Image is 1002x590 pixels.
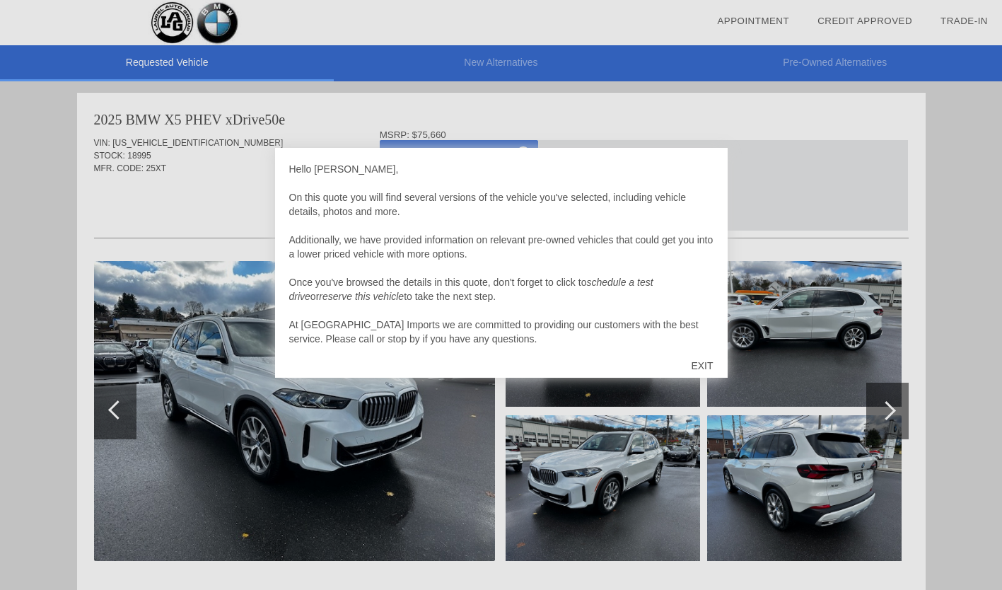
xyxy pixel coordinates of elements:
a: Trade-In [940,16,988,26]
a: Appointment [717,16,789,26]
a: Credit Approved [817,16,912,26]
i: schedule a test drive [289,277,653,302]
div: Hello [PERSON_NAME], On this quote you will find several versions of the vehicle you've selected,... [289,162,713,346]
div: EXIT [677,345,727,387]
i: reserve this vehicle [319,291,404,302]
